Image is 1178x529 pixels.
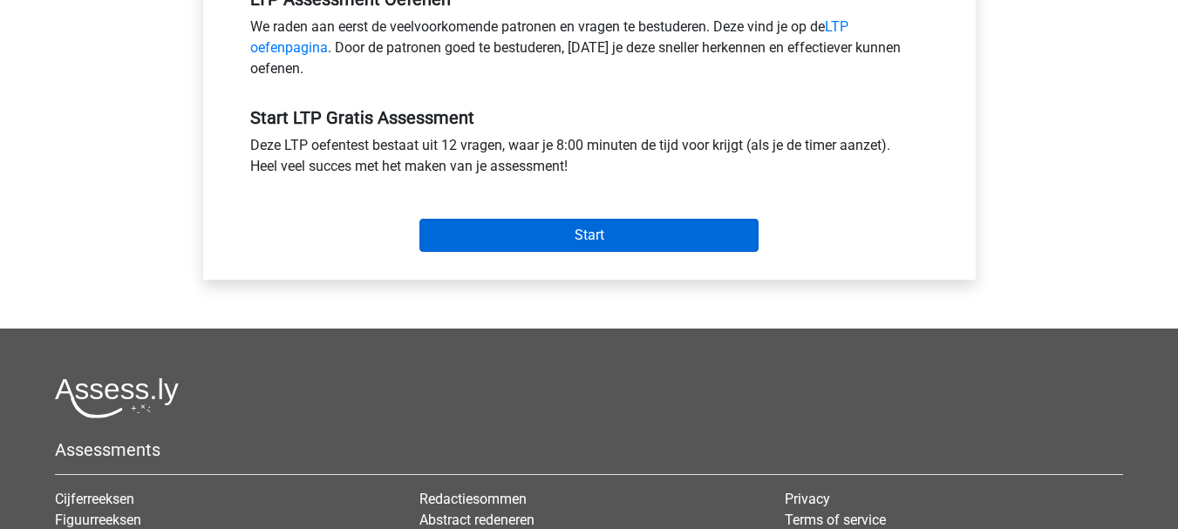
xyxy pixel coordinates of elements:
a: Figuurreeksen [55,512,141,528]
div: Deze LTP oefentest bestaat uit 12 vragen, waar je 8:00 minuten de tijd voor krijgt (als je de tim... [237,135,942,184]
a: Cijferreeksen [55,491,134,507]
div: We raden aan eerst de veelvoorkomende patronen en vragen te bestuderen. Deze vind je op de . Door... [237,17,942,86]
h5: Start LTP Gratis Assessment [250,107,929,128]
h5: Assessments [55,439,1123,460]
a: Abstract redeneren [419,512,535,528]
img: Assessly logo [55,377,179,418]
a: Terms of service [785,512,886,528]
a: Privacy [785,491,830,507]
input: Start [419,219,759,252]
a: Redactiesommen [419,491,527,507]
